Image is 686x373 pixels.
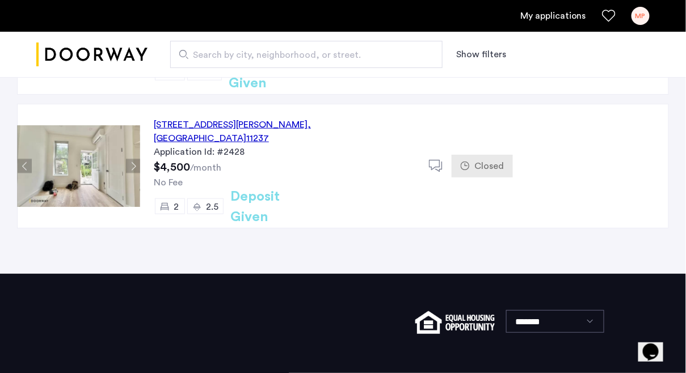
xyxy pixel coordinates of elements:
button: Show or hide filters [456,48,506,61]
span: No Fee [154,178,183,187]
img: Apartment photo [18,125,140,207]
a: Cazamio logo [36,33,148,76]
span: 2.5 [206,202,218,211]
h2: Deposit Given [230,186,321,227]
div: [STREET_ADDRESS][PERSON_NAME] 11237 [154,118,415,145]
img: equal-housing.png [415,311,494,334]
select: Language select [506,310,604,333]
span: Search by city, neighborhood, or street. [193,48,411,62]
div: MP [632,7,650,25]
span: Closed [474,159,504,173]
a: My application [520,9,586,23]
input: Apartment Search [170,41,443,68]
iframe: chat widget [638,328,675,362]
span: 2 [174,202,179,211]
span: $4,500 [154,162,190,173]
button: Next apartment [126,159,140,173]
button: Previous apartment [18,159,32,173]
sub: /month [190,163,221,172]
div: Application Id: #2428 [154,145,415,159]
img: logo [36,33,148,76]
a: Favorites [602,9,616,23]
